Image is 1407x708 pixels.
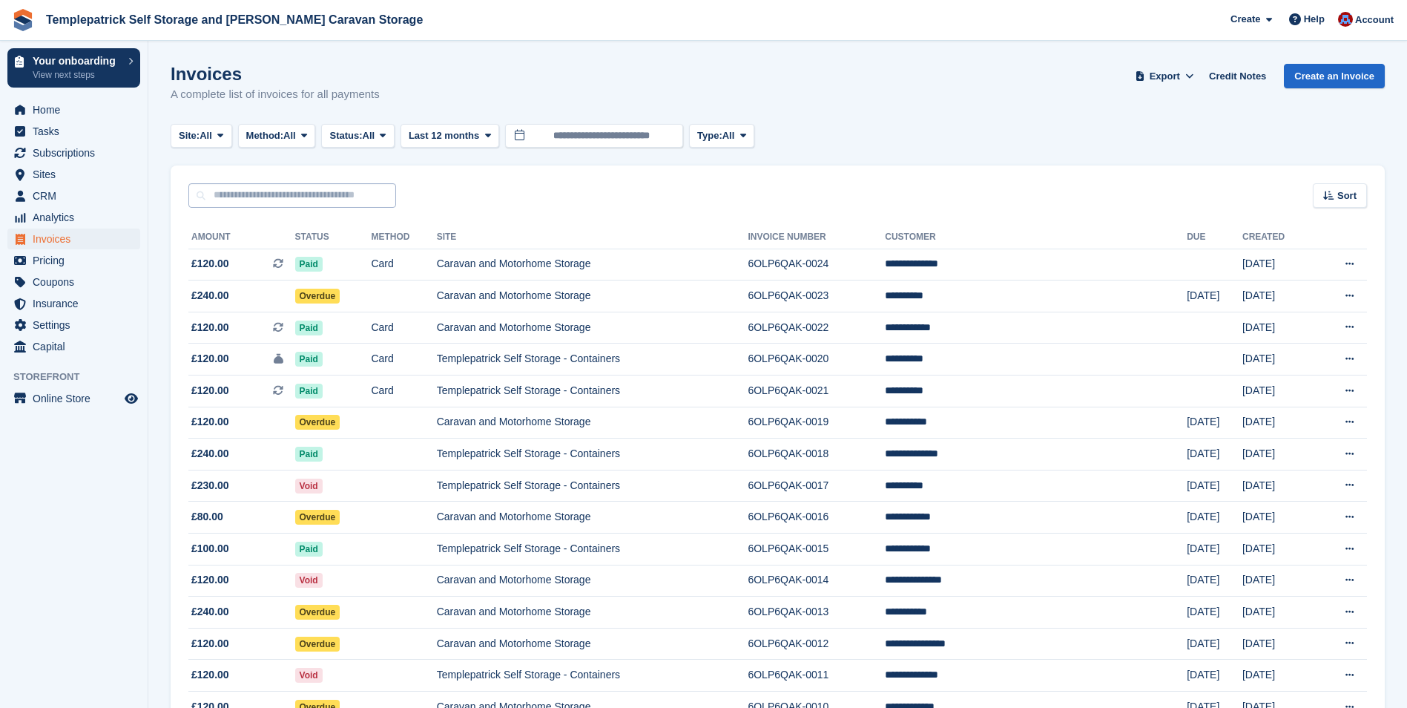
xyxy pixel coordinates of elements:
td: [DATE] [1187,439,1242,471]
td: Templepatrick Self Storage - Containers [437,439,748,471]
td: 6OLP6QAK-0020 [748,344,885,376]
span: £120.00 [191,667,229,683]
span: £230.00 [191,478,229,494]
td: 6OLP6QAK-0015 [748,534,885,566]
span: Method: [246,128,284,143]
span: Last 12 months [409,128,479,143]
td: [DATE] [1187,470,1242,502]
td: [DATE] [1242,502,1314,534]
a: menu [7,388,140,409]
td: [DATE] [1242,376,1314,407]
td: Templepatrick Self Storage - Containers [437,660,748,692]
span: Paid [295,542,323,557]
span: Storefront [13,370,148,384]
td: [DATE] [1187,565,1242,597]
span: Site: [179,128,200,143]
span: Overdue [295,289,340,304]
td: [DATE] [1242,312,1314,344]
td: 6OLP6QAK-0024 [748,249,885,281]
span: Pricing [33,250,122,271]
td: [DATE] [1242,628,1314,660]
span: £240.00 [191,604,229,620]
p: A complete list of invoices for all payments [171,86,380,103]
a: menu [7,293,140,314]
td: Card [371,376,436,407]
span: Paid [295,257,323,272]
td: Caravan and Motorhome Storage [437,312,748,344]
td: [DATE] [1242,344,1314,376]
span: Status: [329,128,362,143]
span: Insurance [33,293,122,314]
img: stora-icon-8386f47178a22dfd0bd8f6a31ec36ba5ce8667c1dd55bd0f319d3a0aa187defe.svg [12,9,34,31]
th: Customer [885,226,1187,249]
th: Due [1187,226,1242,249]
td: [DATE] [1187,628,1242,660]
span: All [200,128,212,143]
span: £240.00 [191,446,229,462]
td: 6OLP6QAK-0012 [748,628,885,660]
span: Paid [295,352,323,367]
td: 6OLP6QAK-0016 [748,502,885,534]
h1: Invoices [171,64,380,84]
a: menu [7,229,140,249]
a: Credit Notes [1203,64,1272,88]
span: Subscriptions [33,142,122,163]
td: Caravan and Motorhome Storage [437,597,748,629]
td: Caravan and Motorhome Storage [437,628,748,660]
td: Caravan and Motorhome Storage [437,249,748,281]
td: 6OLP6QAK-0013 [748,597,885,629]
td: Card [371,344,436,376]
td: 6OLP6QAK-0023 [748,281,885,312]
button: Status: All [321,124,394,148]
a: menu [7,142,140,163]
span: £120.00 [191,414,229,430]
td: [DATE] [1187,660,1242,692]
a: menu [7,207,140,228]
td: [DATE] [1242,281,1314,312]
a: menu [7,250,140,271]
button: Type: All [689,124,754,148]
span: Paid [295,447,323,462]
img: Leigh [1338,12,1353,27]
button: Last 12 months [401,124,499,148]
td: 6OLP6QAK-0014 [748,565,885,597]
span: All [722,128,735,143]
span: All [283,128,296,143]
span: Online Store [33,388,122,409]
td: [DATE] [1242,407,1314,439]
span: Home [33,99,122,120]
span: Paid [295,321,323,335]
span: Capital [33,336,122,357]
a: Create an Invoice [1284,64,1385,88]
span: £120.00 [191,572,229,588]
td: 6OLP6QAK-0022 [748,312,885,344]
a: menu [7,272,140,292]
span: Overdue [295,637,340,652]
th: Site [437,226,748,249]
span: £240.00 [191,288,229,304]
td: Caravan and Motorhome Storage [437,502,748,534]
span: Settings [33,315,122,335]
td: [DATE] [1187,502,1242,534]
span: Overdue [295,605,340,620]
td: [DATE] [1187,281,1242,312]
td: Caravan and Motorhome Storage [437,407,748,439]
td: Templepatrick Self Storage - Containers [437,376,748,407]
th: Status [295,226,372,249]
span: £120.00 [191,383,229,399]
td: [DATE] [1242,565,1314,597]
td: [DATE] [1242,470,1314,502]
p: View next steps [33,68,121,82]
td: [DATE] [1242,597,1314,629]
span: Type: [697,128,722,143]
td: [DATE] [1242,534,1314,566]
td: Templepatrick Self Storage - Containers [437,534,748,566]
span: Void [295,573,323,588]
span: Overdue [295,510,340,525]
span: Account [1355,13,1394,27]
a: menu [7,164,140,185]
td: Caravan and Motorhome Storage [437,565,748,597]
button: Site: All [171,124,232,148]
td: [DATE] [1242,439,1314,471]
span: £120.00 [191,351,229,367]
